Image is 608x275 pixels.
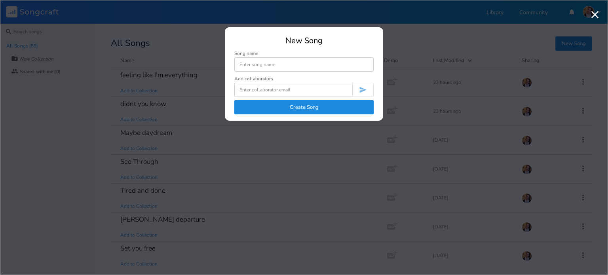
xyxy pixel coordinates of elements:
[234,51,374,56] div: Song name
[352,83,374,97] button: Invite
[234,100,374,114] button: Create Song
[234,37,374,45] div: New Song
[234,57,374,72] input: Enter song name
[234,76,273,81] div: Add collaborators
[234,83,352,97] input: Enter collaborator email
